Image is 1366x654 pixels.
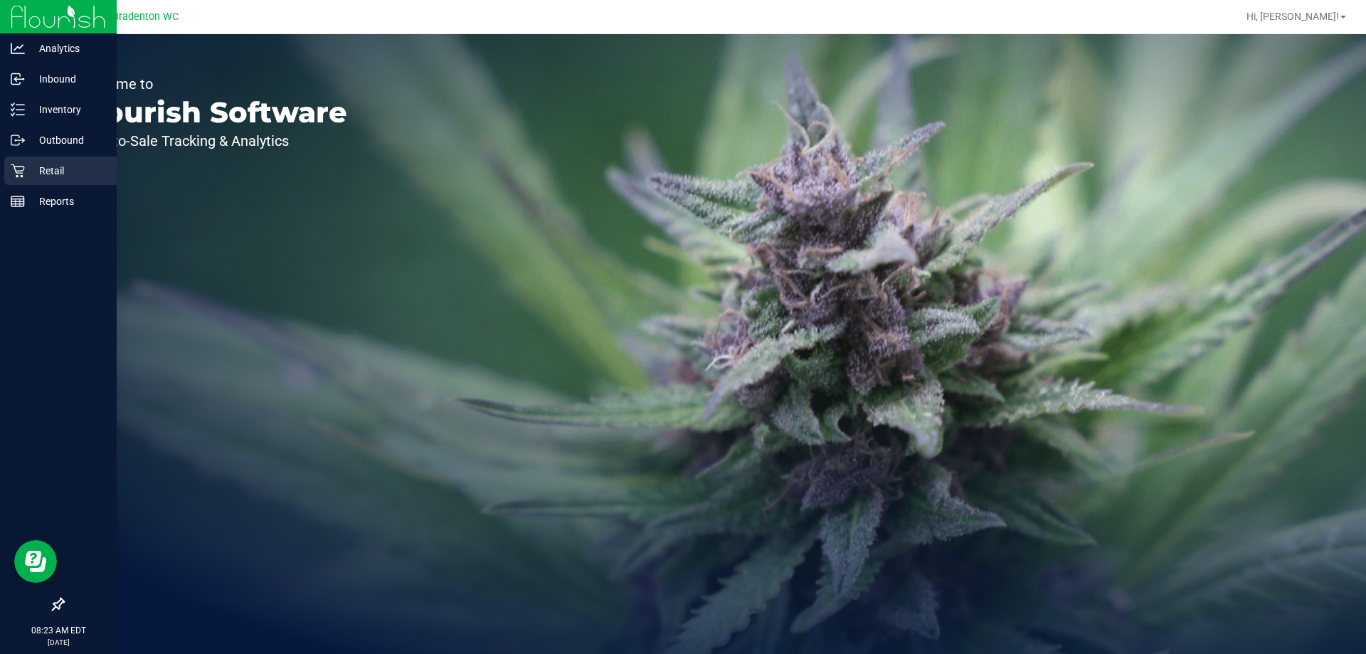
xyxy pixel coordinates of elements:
[11,72,25,86] inline-svg: Inbound
[77,98,347,127] p: Flourish Software
[77,77,347,91] p: Welcome to
[25,70,110,88] p: Inbound
[6,624,110,637] p: 08:23 AM EDT
[1246,11,1339,22] span: Hi, [PERSON_NAME]!
[25,193,110,210] p: Reports
[11,41,25,56] inline-svg: Analytics
[11,194,25,209] inline-svg: Reports
[112,11,179,23] span: Bradenton WC
[6,637,110,648] p: [DATE]
[11,133,25,147] inline-svg: Outbound
[25,101,110,118] p: Inventory
[77,134,347,148] p: Seed-to-Sale Tracking & Analytics
[14,540,57,583] iframe: Resource center
[11,164,25,178] inline-svg: Retail
[25,40,110,57] p: Analytics
[25,162,110,179] p: Retail
[25,132,110,149] p: Outbound
[11,102,25,117] inline-svg: Inventory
